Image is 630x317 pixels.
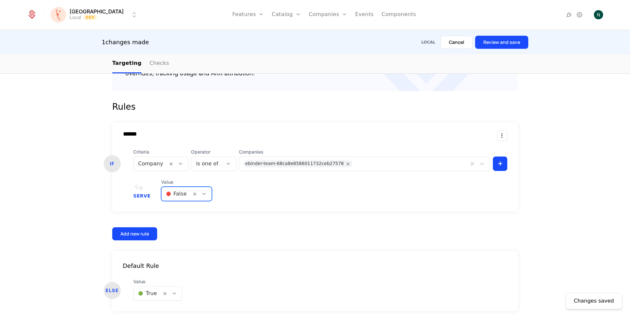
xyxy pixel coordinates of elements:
div: ebinder-team-68ca8e8586011732ceb27578 [245,160,344,167]
nav: Main [112,54,518,73]
span: Companies [239,149,490,155]
span: Serve [133,194,151,198]
a: Targeting [112,54,141,73]
button: Add new rule [112,227,157,240]
ul: Choose Sub Page [112,54,169,73]
button: Cancel [441,36,472,49]
div: 1 changes made [102,38,149,47]
div: Remove ebinder-team-68ca8e8586011732ceb27578 [344,160,352,167]
span: Dev [84,15,97,20]
a: Settings [576,11,583,19]
span: Operator [191,149,236,155]
span: Value [161,179,212,185]
div: ELSE [104,282,121,299]
img: Florence [51,7,66,23]
span: [GEOGRAPHIC_DATA] [70,9,124,14]
button: Select action [497,130,507,141]
div: Local [421,40,435,45]
button: Select environment [52,8,138,22]
div: Default Rule [112,261,518,270]
div: Changes saved [574,297,614,305]
button: + [493,157,507,171]
button: Review and save [475,36,528,49]
div: Add new rule [120,231,149,237]
button: Open user button [594,10,603,19]
div: Rules [112,102,518,112]
span: Criteria [133,149,188,155]
a: Checks [149,54,169,73]
div: IF [104,155,121,172]
span: Value [133,278,182,285]
a: Integrations [565,11,573,19]
img: Neven Jovic [594,10,603,19]
div: Local [70,14,81,21]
